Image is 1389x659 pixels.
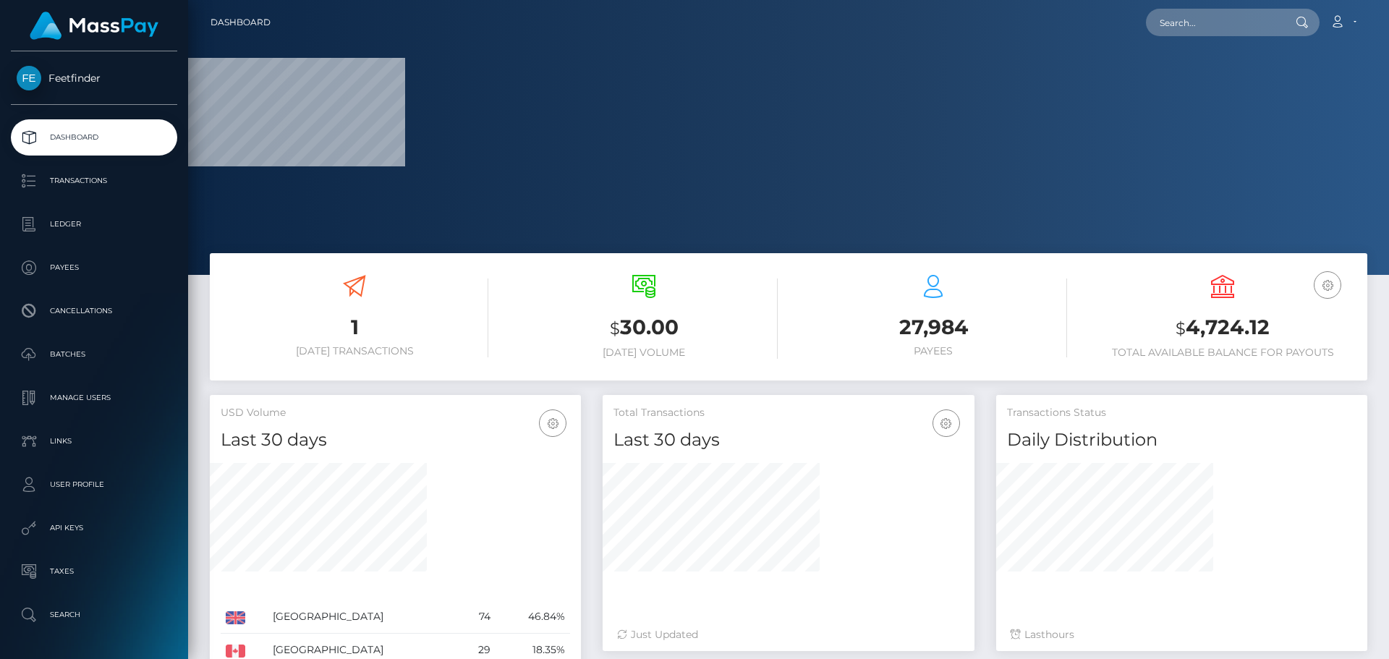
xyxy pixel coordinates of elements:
div: Just Updated [617,627,959,642]
p: Taxes [17,561,171,582]
h4: Daily Distribution [1007,428,1356,453]
h6: Total Available Balance for Payouts [1089,346,1356,359]
h4: Last 30 days [221,428,570,453]
h3: 30.00 [510,313,778,343]
a: User Profile [11,467,177,503]
img: CA.png [226,645,245,658]
a: Search [11,597,177,633]
img: MassPay Logo [30,12,158,40]
h3: 27,984 [799,313,1067,341]
p: Cancellations [17,300,171,322]
h5: Transactions Status [1007,406,1356,420]
h3: 1 [221,313,488,341]
a: Taxes [11,553,177,590]
a: Cancellations [11,293,177,329]
p: Batches [17,344,171,365]
a: Manage Users [11,380,177,416]
img: Feetfinder [17,66,41,90]
h5: Total Transactions [613,406,963,420]
p: Payees [17,257,171,279]
a: Transactions [11,163,177,199]
td: 74 [460,600,496,634]
h5: USD Volume [221,406,570,420]
small: $ [1176,318,1186,339]
h3: 4,724.12 [1089,313,1356,343]
small: $ [610,318,620,339]
a: Payees [11,250,177,286]
p: API Keys [17,517,171,539]
a: Dashboard [211,7,271,38]
span: Feetfinder [11,72,177,85]
a: Dashboard [11,119,177,156]
h6: Payees [799,345,1067,357]
a: API Keys [11,510,177,546]
a: Batches [11,336,177,373]
h4: Last 30 days [613,428,963,453]
h6: [DATE] Volume [510,346,778,359]
input: Search... [1146,9,1282,36]
a: Links [11,423,177,459]
p: Manage Users [17,387,171,409]
img: GB.png [226,611,245,624]
p: Search [17,604,171,626]
div: Last hours [1011,627,1353,642]
td: [GEOGRAPHIC_DATA] [268,600,460,634]
h6: [DATE] Transactions [221,345,488,357]
p: Transactions [17,170,171,192]
p: Links [17,430,171,452]
p: User Profile [17,474,171,496]
p: Ledger [17,213,171,235]
td: 46.84% [496,600,570,634]
p: Dashboard [17,127,171,148]
a: Ledger [11,206,177,242]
